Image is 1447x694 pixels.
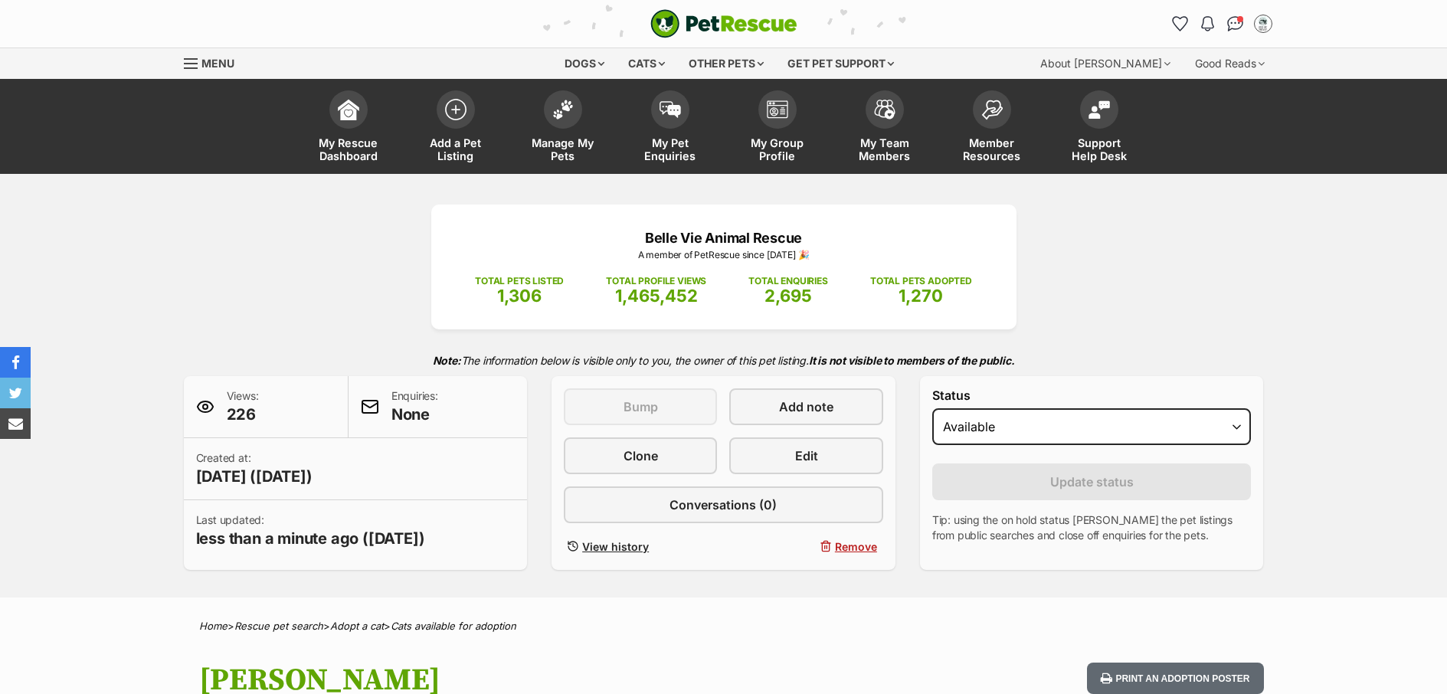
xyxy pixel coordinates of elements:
[932,512,1252,543] p: Tip: using the on hold status [PERSON_NAME] the pet listings from public searches and close off e...
[850,136,919,162] span: My Team Members
[529,136,597,162] span: Manage My Pets
[338,99,359,120] img: dashboard-icon-eb2f2d2d3e046f16d808141f083e7271f6b2e854fb5c12c21221c1fb7104beca.svg
[564,437,717,474] a: Clone
[475,274,564,288] p: TOTAL PETS LISTED
[777,48,905,79] div: Get pet support
[835,539,877,555] span: Remove
[564,486,883,523] a: Conversations (0)
[196,528,425,549] span: less than a minute ago ([DATE])
[1196,11,1220,36] button: Notifications
[196,466,313,487] span: [DATE] ([DATE])
[330,620,384,632] a: Adopt a cat
[1227,16,1243,31] img: chat-41dd97257d64d25036548639549fe6c8038ab92f7586957e7f3b1b290dea8141.svg
[932,463,1252,500] button: Update status
[809,354,1015,367] strong: It is not visible to members of the public.
[234,620,323,632] a: Rescue pet search
[1168,11,1275,36] ul: Account quick links
[1255,16,1271,31] img: Belle Vie Animal Rescue profile pic
[497,286,542,306] span: 1,306
[669,496,777,514] span: Conversations (0)
[617,83,724,174] a: My Pet Enquiries
[1089,100,1110,119] img: help-desk-icon-fdf02630f3aa405de69fd3d07c3f3aa587a6932b1a1747fa1d2bba05be0121f9.svg
[870,274,972,288] p: TOTAL PETS ADOPTED
[184,48,245,76] a: Menu
[1168,11,1193,36] a: Favourites
[445,99,467,120] img: add-pet-listing-icon-0afa8454b4691262ce3f59096e99ab1cd57d4a30225e0717b998d2c9b9846f56.svg
[402,83,509,174] a: Add a Pet Listing
[509,83,617,174] a: Manage My Pets
[795,447,818,465] span: Edit
[1087,663,1263,694] button: Print an adoption poster
[391,404,438,425] span: None
[958,136,1026,162] span: Member Resources
[678,48,774,79] div: Other pets
[981,100,1003,120] img: member-resources-icon-8e73f808a243e03378d46382f2149f9095a855e16c252ad45f914b54edf8863c.svg
[932,388,1252,402] label: Status
[748,274,827,288] p: TOTAL ENQUIRIES
[636,136,705,162] span: My Pet Enquiries
[729,437,882,474] a: Edit
[615,286,698,306] span: 1,465,452
[564,388,717,425] button: Bump
[899,286,943,306] span: 1,270
[184,345,1264,376] p: The information below is visible only to you, the owner of this pet listing.
[227,388,259,425] p: Views:
[196,450,313,487] p: Created at:
[831,83,938,174] a: My Team Members
[201,57,234,70] span: Menu
[454,228,994,248] p: Belle Vie Animal Rescue
[764,286,812,306] span: 2,695
[624,398,658,416] span: Bump
[227,404,259,425] span: 226
[454,248,994,262] p: A member of PetRescue since [DATE] 🎉
[314,136,383,162] span: My Rescue Dashboard
[391,388,438,425] p: Enquiries:
[554,48,615,79] div: Dogs
[660,101,681,118] img: pet-enquiries-icon-7e3ad2cf08bfb03b45e93fb7055b45f3efa6380592205ae92323e6603595dc1f.svg
[1251,11,1275,36] button: My account
[874,100,895,119] img: team-members-icon-5396bd8760b3fe7c0b43da4ab00e1e3bb1a5d9ba89233759b79545d2d3fc5d0d.svg
[767,100,788,119] img: group-profile-icon-3fa3cf56718a62981997c0bc7e787c4b2cf8bcc04b72c1350f741eb67cf2f40e.svg
[1050,473,1134,491] span: Update status
[433,354,461,367] strong: Note:
[564,535,717,558] a: View history
[391,620,516,632] a: Cats available for adoption
[199,620,228,632] a: Home
[617,48,676,79] div: Cats
[938,83,1046,174] a: Member Resources
[779,398,833,416] span: Add note
[1184,48,1275,79] div: Good Reads
[1030,48,1181,79] div: About [PERSON_NAME]
[743,136,812,162] span: My Group Profile
[582,539,649,555] span: View history
[161,620,1287,632] div: > > >
[196,512,425,549] p: Last updated:
[295,83,402,174] a: My Rescue Dashboard
[1201,16,1213,31] img: notifications-46538b983faf8c2785f20acdc204bb7945ddae34d4c08c2a6579f10ce5e182be.svg
[421,136,490,162] span: Add a Pet Listing
[624,447,658,465] span: Clone
[729,535,882,558] button: Remove
[724,83,831,174] a: My Group Profile
[650,9,797,38] img: logo-cat-932fe2b9b8326f06289b0f2fb663e598f794de774fb13d1741a6617ecf9a85b4.svg
[1046,83,1153,174] a: Support Help Desk
[1223,11,1248,36] a: Conversations
[552,100,574,119] img: manage-my-pets-icon-02211641906a0b7f246fdf0571729dbe1e7629f14944591b6c1af311fb30b64b.svg
[729,388,882,425] a: Add note
[606,274,706,288] p: TOTAL PROFILE VIEWS
[650,9,797,38] a: PetRescue
[1065,136,1134,162] span: Support Help Desk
